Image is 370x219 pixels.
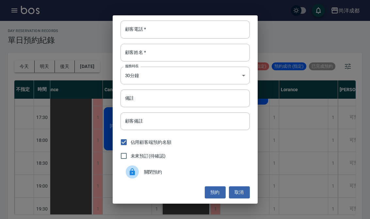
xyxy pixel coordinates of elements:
[205,186,226,198] button: 預約
[121,67,250,84] div: 30分鐘
[131,153,166,160] span: 未來預訂(待確認)
[121,163,250,181] div: 關閉預約
[125,64,139,69] label: 服務時長
[144,169,245,176] span: 關閉預約
[229,186,250,198] button: 取消
[131,139,172,146] span: 佔用顧客端預約名額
